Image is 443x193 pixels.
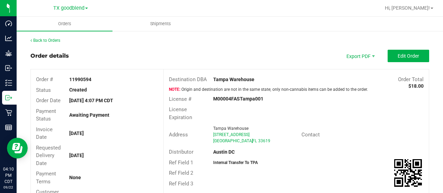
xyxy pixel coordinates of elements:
strong: 11990594 [69,77,91,82]
inline-svg: Grow [5,50,12,57]
inline-svg: Inbound [5,65,12,71]
strong: $18.00 [408,83,424,89]
span: Ref Field 2 [169,170,193,176]
qrcode: 11990594 [394,159,422,187]
strong: M00004FASTampa001 [213,96,263,102]
p: 04:10 PM CDT [3,166,13,185]
span: Hi, [PERSON_NAME]! [385,5,430,11]
span: [STREET_ADDRESS] [213,132,250,137]
a: Orders [17,17,112,31]
inline-svg: Retail [5,109,12,116]
inline-svg: Outbound [5,94,12,101]
span: License # [169,96,191,102]
span: Payment Status [36,108,56,122]
span: TX goodblend [53,5,84,11]
strong: Awaiting Payment [69,112,109,118]
a: Shipments [112,17,208,31]
inline-svg: Reports [5,124,12,131]
button: Edit Order [388,50,429,62]
strong: [DATE] 4:07 PM CDT [69,98,113,103]
span: Invoice Date [36,126,53,141]
span: FL [252,138,257,143]
strong: None [69,175,81,180]
span: Order Total [398,76,424,83]
span: Contact [301,132,320,138]
strong: Austin DC [213,149,235,155]
span: Destination DBA [169,76,207,83]
span: Tampa Warehouse [213,126,248,131]
span: Origin and destination are not in the same state; only non-cannabis items can be added to the order. [169,87,368,92]
span: Order # [36,76,53,83]
iframe: Resource center [7,138,28,158]
p: 09/22 [3,185,13,190]
span: Orders [49,21,81,27]
strong: Internal Transfer To TPA [213,160,258,165]
div: Order details [30,52,69,60]
span: [GEOGRAPHIC_DATA] [213,138,253,143]
inline-svg: Analytics [5,35,12,42]
span: Ref Field 1 [169,160,193,166]
span: Edit Order [398,53,419,59]
li: Export PDF [339,50,381,62]
span: Status [36,87,51,93]
span: Ref Field 3 [169,181,193,187]
strong: [DATE] [69,153,84,158]
span: License Expiration [169,106,192,120]
strong: Created [69,87,87,93]
strong: [DATE] [69,131,84,136]
span: 33619 [258,138,270,143]
img: Scan me! [394,159,422,187]
span: Distributor [169,149,193,155]
span: Requested Delivery Date [36,145,61,166]
inline-svg: Inventory [5,79,12,86]
span: Order Date [36,97,61,104]
span: Shipments [141,21,180,27]
span: Address [169,132,188,138]
strong: Tampa Warehouse [213,77,254,82]
span: Payment Terms [36,171,56,185]
a: Back to Orders [30,38,60,43]
inline-svg: Dashboard [5,20,12,27]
